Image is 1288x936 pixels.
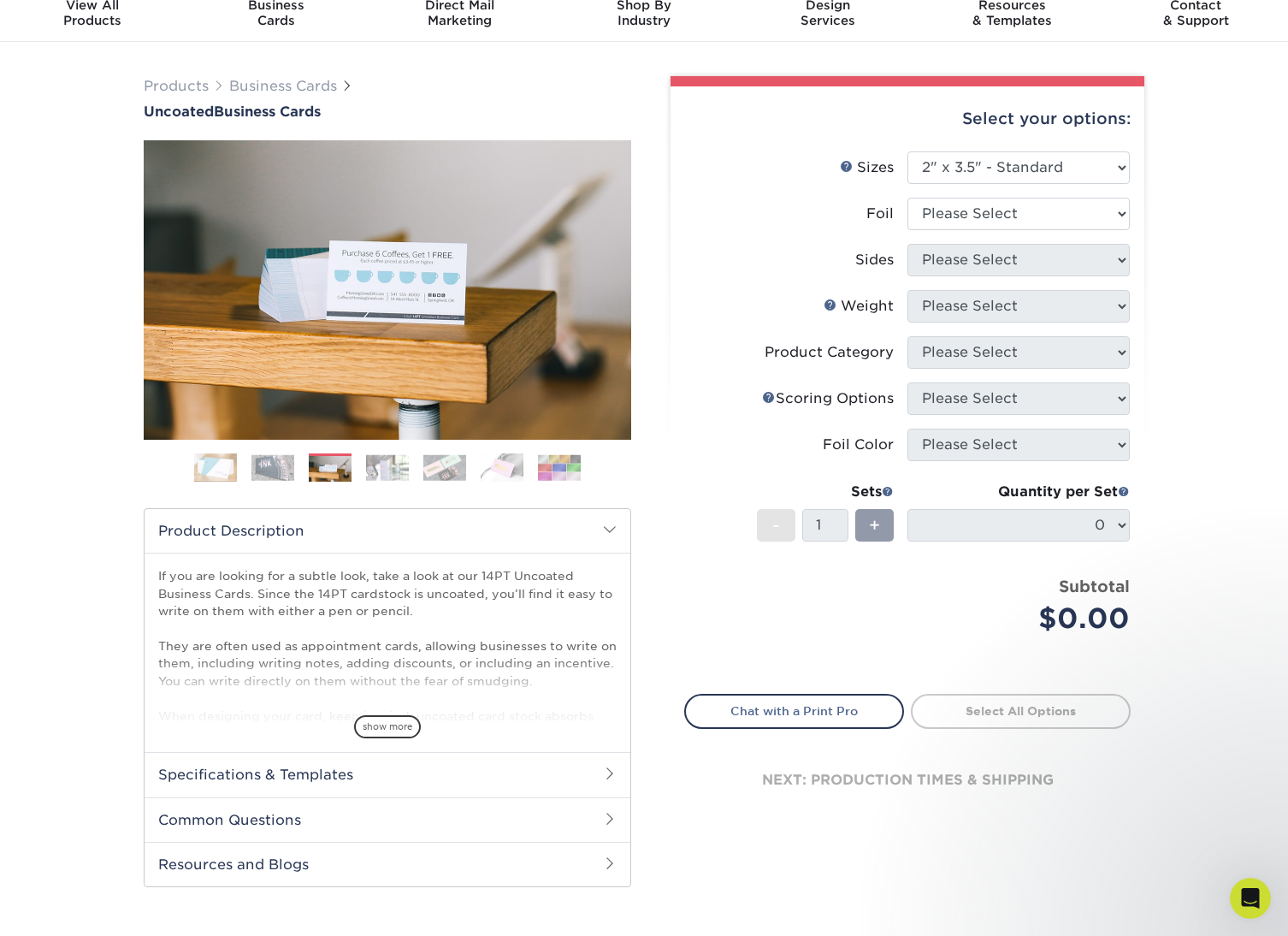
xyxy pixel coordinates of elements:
a: UncoatedBusiness Cards [144,104,631,120]
div: next: production times & shipping [684,729,1131,832]
div: Foil Color [823,435,894,455]
a: Select All Options [911,694,1131,728]
div: Foil [866,204,894,224]
p: If you are looking for a subtle look, take a look at our 14PT Uncoated Business Cards. Since the ... [158,567,617,864]
img: Business Cards 05 [423,454,466,481]
h2: Specifications & Templates [145,752,630,797]
img: Business Cards 04 [366,454,409,481]
div: Scoring Options [762,388,894,409]
div: Sides [855,250,894,270]
img: Business Cards 06 [481,453,523,483]
div: Product Category [765,342,894,363]
div: Sizes [840,157,894,178]
iframe: Intercom live chat [1230,878,1271,919]
img: Business Cards 02 [251,454,294,481]
div: $0.00 [920,598,1130,639]
div: Sets [757,482,894,502]
div: Select your options: [684,86,1131,151]
img: Business Cards 03 [309,456,352,483]
h1: Business Cards [144,104,631,120]
img: Business Cards 07 [538,454,581,481]
a: Chat with a Print Pro [684,694,904,728]
img: Business Cards 01 [194,447,237,489]
span: - [772,512,780,538]
div: Quantity per Set [907,482,1130,502]
a: Business Cards [229,78,337,94]
h2: Common Questions [145,797,630,842]
h2: Product Description [145,509,630,553]
img: Uncoated 03 [144,140,631,440]
span: show more [354,715,421,738]
span: Uncoated [144,104,214,120]
span: + [869,512,880,538]
h2: Resources and Blogs [145,842,630,886]
a: Products [144,78,209,94]
div: Weight [824,296,894,317]
strong: Subtotal [1059,577,1130,595]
